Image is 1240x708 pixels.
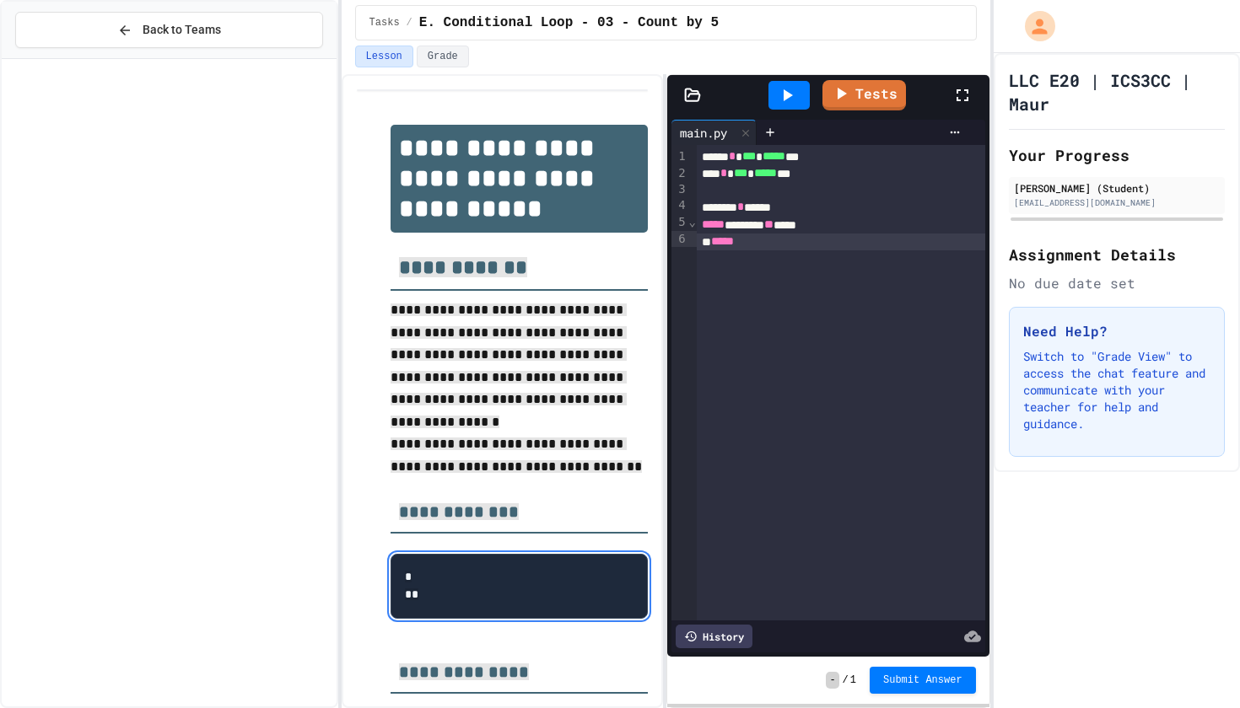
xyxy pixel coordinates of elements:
[822,80,906,110] a: Tests
[826,672,838,689] span: -
[883,673,962,687] span: Submit Answer
[407,16,412,29] span: /
[1100,567,1223,639] iframe: chat widget
[671,197,688,214] div: 4
[1009,68,1225,115] h1: LLC E20 | ICS3CC | Maur
[1014,180,1220,196] div: [PERSON_NAME] (Student)
[143,21,221,39] span: Back to Teams
[1169,641,1223,691] iframe: chat widget
[419,13,719,33] span: E. Conditional Loop - 03 - Count by 5
[417,46,469,67] button: Grade
[1009,273,1225,293] div: No due date set
[369,16,400,29] span: Tasks
[671,214,688,231] div: 5
[676,625,752,648] div: History
[671,148,688,165] div: 1
[671,124,736,142] div: main.py
[850,673,856,687] span: 1
[671,231,688,248] div: 6
[15,12,323,48] button: Back to Teams
[843,673,849,687] span: /
[1023,348,1210,432] p: Switch to "Grade View" to access the chat feature and communicate with your teacher for help and ...
[355,46,413,67] button: Lesson
[671,120,757,145] div: main.py
[1007,7,1059,46] div: My Account
[1009,243,1225,266] h2: Assignment Details
[1014,196,1220,209] div: [EMAIL_ADDRESS][DOMAIN_NAME]
[1009,143,1225,167] h2: Your Progress
[1023,321,1210,341] h3: Need Help?
[671,165,688,182] div: 2
[671,181,688,197] div: 3
[688,215,697,228] span: Fold line
[870,667,976,694] button: Submit Answer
